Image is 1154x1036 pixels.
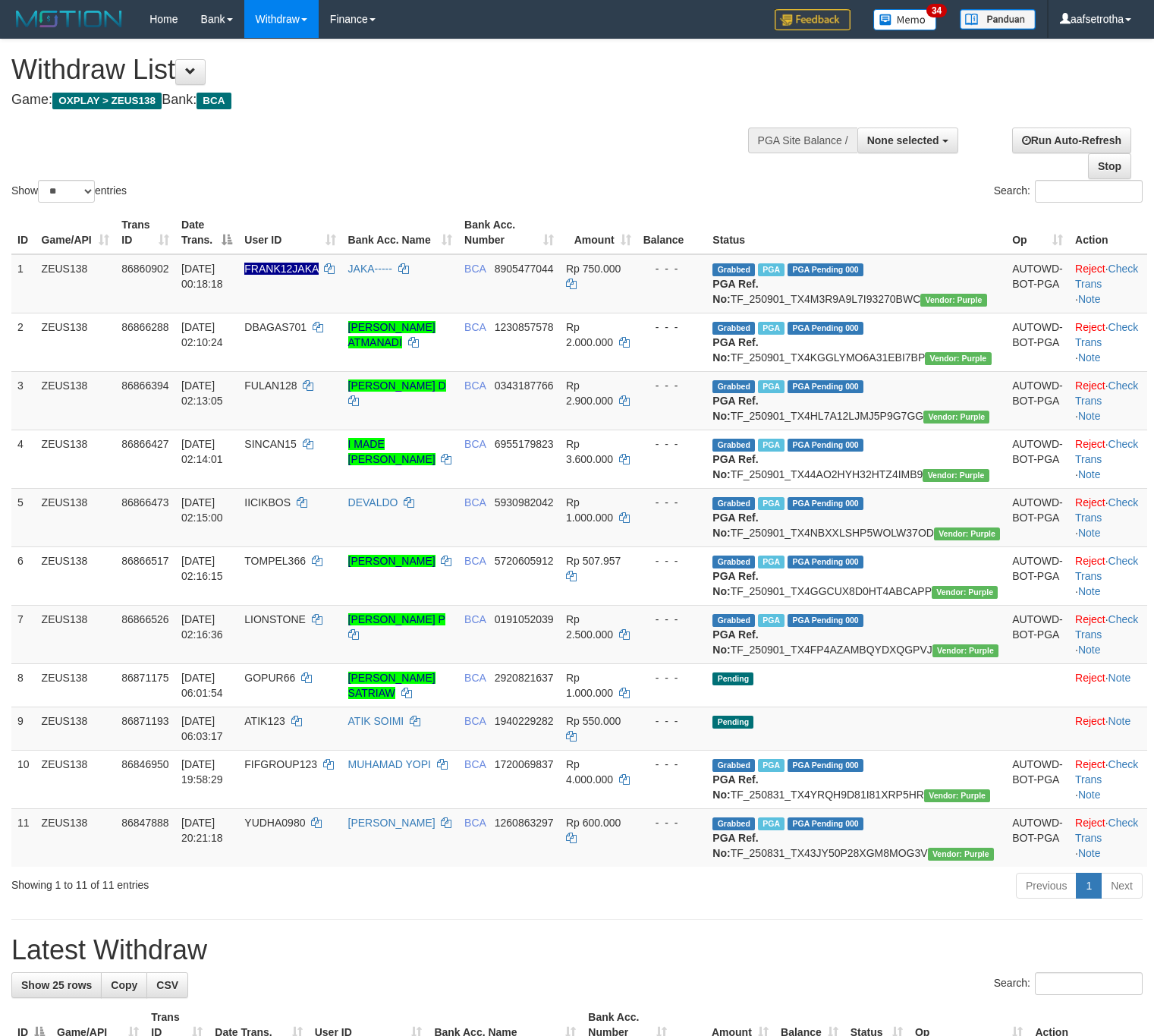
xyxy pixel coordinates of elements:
[758,380,785,393] span: Marked by aafpengsreynich
[464,613,486,625] span: BCA
[712,322,755,335] span: Grabbed
[121,672,168,684] span: 86871175
[36,750,116,808] td: ZEUS138
[1075,496,1138,524] a: Check Trans
[121,817,168,829] span: 86847888
[873,9,937,30] img: Button%20Memo.svg
[348,263,392,275] a: JAKA-----
[1006,254,1069,313] td: AUTOWD-BOT-PGA
[706,211,1006,254] th: Status
[111,979,137,991] span: Copy
[1069,371,1147,430] td: · ·
[712,395,758,422] b: PGA Ref. No:
[121,715,168,727] span: 86871193
[348,672,436,699] a: [PERSON_NAME] SATRIAW
[1075,613,1105,625] a: Reject
[11,605,36,663] td: 7
[181,321,223,348] span: [DATE] 02:10:24
[11,808,36,867] td: 11
[566,613,613,641] span: Rp 2.500.000
[11,8,127,30] img: MOTION_logo.png
[1012,128,1131,153] a: Run Auto-Refresh
[181,438,223,465] span: [DATE] 02:14:01
[643,612,701,627] div: - - -
[643,815,701,830] div: - - -
[923,469,989,482] span: Vendor URL: https://trx4.1velocity.biz
[758,614,785,627] span: Marked by aafpengsreynich
[643,320,701,335] div: - - -
[932,644,998,657] span: Vendor URL: https://trx4.1velocity.biz
[788,556,863,568] span: PGA Pending
[1075,438,1105,450] a: Reject
[566,817,621,829] span: Rp 600.000
[1075,672,1105,684] a: Reject
[1078,351,1101,364] a: Note
[458,211,560,254] th: Bank Acc. Number: activate to sort column ascending
[1075,758,1105,770] a: Reject
[566,555,621,567] span: Rp 507.957
[244,496,291,509] span: IICIKBOS
[934,527,1000,540] span: Vendor URL: https://trx4.1velocity.biz
[712,817,755,830] span: Grabbed
[1006,313,1069,371] td: AUTOWD-BOT-PGA
[181,672,223,699] span: [DATE] 06:01:54
[1075,263,1138,290] a: Check Trans
[867,134,939,146] span: None selected
[11,55,754,85] h1: Withdraw List
[1075,379,1105,392] a: Reject
[11,371,36,430] td: 3
[244,321,307,333] span: DBAGAS701
[11,313,36,371] td: 2
[244,817,305,829] span: YUDHA0980
[748,128,857,153] div: PGA Site Balance /
[121,263,168,275] span: 86860902
[706,546,1006,605] td: TF_250901_TX4GGCUX8D0HT4ABCAPP
[788,322,863,335] span: PGA Pending
[1006,211,1069,254] th: Op: activate to sort column ascending
[11,546,36,605] td: 6
[994,972,1143,995] label: Search:
[348,555,436,567] a: [PERSON_NAME]
[1078,293,1101,305] a: Note
[181,613,223,641] span: [DATE] 02:16:36
[706,313,1006,371] td: TF_250901_TX4KGGLYMO6A31EBI7BP
[1075,555,1138,582] a: Check Trans
[775,9,851,30] img: Feedback.jpg
[712,773,758,801] b: PGA Ref. No:
[244,263,318,275] span: Nama rekening ada tanda titik/strip, harap diedit
[36,488,116,546] td: ZEUS138
[36,546,116,605] td: ZEUS138
[175,211,238,254] th: Date Trans.: activate to sort column descending
[566,379,613,407] span: Rp 2.900.000
[121,438,168,450] span: 86866427
[560,211,637,254] th: Amount: activate to sort column ascending
[11,707,36,750] td: 9
[758,263,785,276] span: Marked by aafpengsreynich
[197,93,231,109] span: BCA
[1078,468,1101,480] a: Note
[464,438,486,450] span: BCA
[348,715,404,727] a: ATIK SOIMI
[643,436,701,452] div: - - -
[566,715,621,727] span: Rp 550.000
[1075,321,1138,348] a: Check Trans
[464,263,486,275] span: BCA
[1075,715,1105,727] a: Reject
[495,438,554,450] span: Copy 6955179823 to clipboard
[1078,585,1101,597] a: Note
[712,453,758,480] b: PGA Ref. No:
[36,430,116,488] td: ZEUS138
[342,211,459,254] th: Bank Acc. Name: activate to sort column ascending
[348,438,436,465] a: I MADE [PERSON_NAME]
[924,789,990,802] span: Vendor URL: https://trx4.1velocity.biz
[495,672,554,684] span: Copy 2920821637 to clipboard
[11,488,36,546] td: 5
[244,613,306,625] span: LIONSTONE
[1075,817,1105,829] a: Reject
[706,488,1006,546] td: TF_250901_TX4NBXXLSHP5WOLW37OD
[712,832,758,859] b: PGA Ref. No:
[11,93,754,108] h4: Game: Bank:
[712,263,755,276] span: Grabbed
[11,430,36,488] td: 4
[244,672,295,684] span: GOPUR66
